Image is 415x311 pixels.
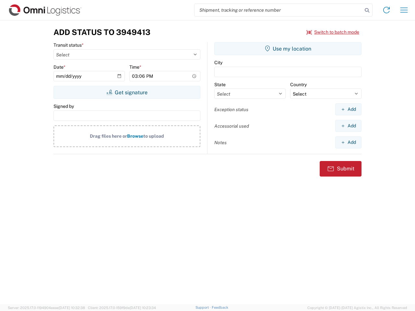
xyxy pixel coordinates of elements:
[53,86,200,99] button: Get signature
[88,306,156,310] span: Client: 2025.17.0-159f9de
[59,306,85,310] span: [DATE] 10:32:38
[53,42,84,48] label: Transit status
[53,28,150,37] h3: Add Status to 3949413
[214,42,362,55] button: Use my location
[130,306,156,310] span: [DATE] 10:23:34
[214,140,227,145] label: Notes
[214,107,248,112] label: Exception status
[53,64,65,70] label: Date
[335,103,362,115] button: Add
[90,133,127,139] span: Drag files here or
[129,64,141,70] label: Time
[214,60,222,65] label: City
[335,136,362,148] button: Add
[196,305,212,309] a: Support
[306,27,359,38] button: Switch to batch mode
[195,4,362,16] input: Shipment, tracking or reference number
[307,305,407,311] span: Copyright © [DATE]-[DATE] Agistix Inc., All Rights Reserved
[320,161,362,177] button: Submit
[127,133,143,139] span: Browse
[143,133,164,139] span: to upload
[53,103,74,109] label: Signed by
[212,305,228,309] a: Feedback
[214,123,249,129] label: Accessorial used
[8,306,85,310] span: Server: 2025.17.0-1194904eeae
[335,120,362,132] button: Add
[290,82,307,87] label: Country
[214,82,226,87] label: State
